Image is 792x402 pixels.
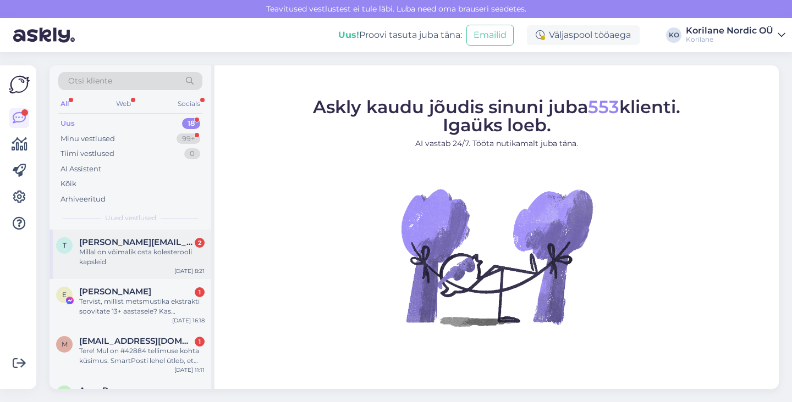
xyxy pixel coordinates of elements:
[58,97,71,111] div: All
[313,138,680,149] p: AI vastab 24/7. Tööta nutikamalt juba täna.
[61,178,76,189] div: Kõik
[61,148,114,159] div: Tiimi vestlused
[182,118,200,129] div: 18
[63,241,67,249] span: t
[61,194,106,205] div: Arhiveeritud
[172,316,205,325] div: [DATE] 16:18
[79,247,205,267] div: Millal on võimalik osta kolesterooli kapsleid
[62,340,68,348] span: m
[79,346,205,366] div: Tere! Mul on #42884 tellimuse kohta küsimus. SmartPosti lehel ütleb, et saadetis pole nendeni jõu...
[105,213,156,223] span: Uued vestlused
[61,164,101,175] div: AI Assistent
[686,26,785,44] a: Korilane Nordic OÜKorilane
[666,27,681,43] div: KO
[79,386,133,395] span: Aave Punnar
[338,29,462,42] div: Proovi tasuta juba täna:
[588,96,619,118] span: 553
[398,158,596,356] img: No Chat active
[195,238,205,248] div: 2
[195,287,205,297] div: 1
[62,291,67,299] span: E
[79,237,194,247] span: tulika.geimonen@gmail.com
[686,26,773,35] div: Korilane Nordic OÜ
[184,148,200,159] div: 0
[79,287,151,297] span: Evelyn Poom
[175,97,202,111] div: Socials
[9,74,30,95] img: Askly Logo
[61,118,75,129] div: Uus
[177,133,200,144] div: 99+
[527,25,640,45] div: Väljaspool tööaega
[61,133,115,144] div: Minu vestlused
[686,35,773,44] div: Korilane
[114,97,133,111] div: Web
[68,75,112,87] span: Otsi kliente
[338,30,359,40] b: Uus!
[195,337,205,347] div: 1
[313,96,680,136] span: Askly kaudu jõudis sinuni juba klienti. Igaüks loeb.
[79,297,205,316] div: Tervist, millist metsmustika ekstrakti soovitate 13+ aastasele? Kas [PERSON_NAME] või võib juba s...
[174,366,205,374] div: [DATE] 11:11
[466,25,514,46] button: Emailid
[174,267,205,275] div: [DATE] 8:21
[79,336,194,346] span: merilin001@mail.ee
